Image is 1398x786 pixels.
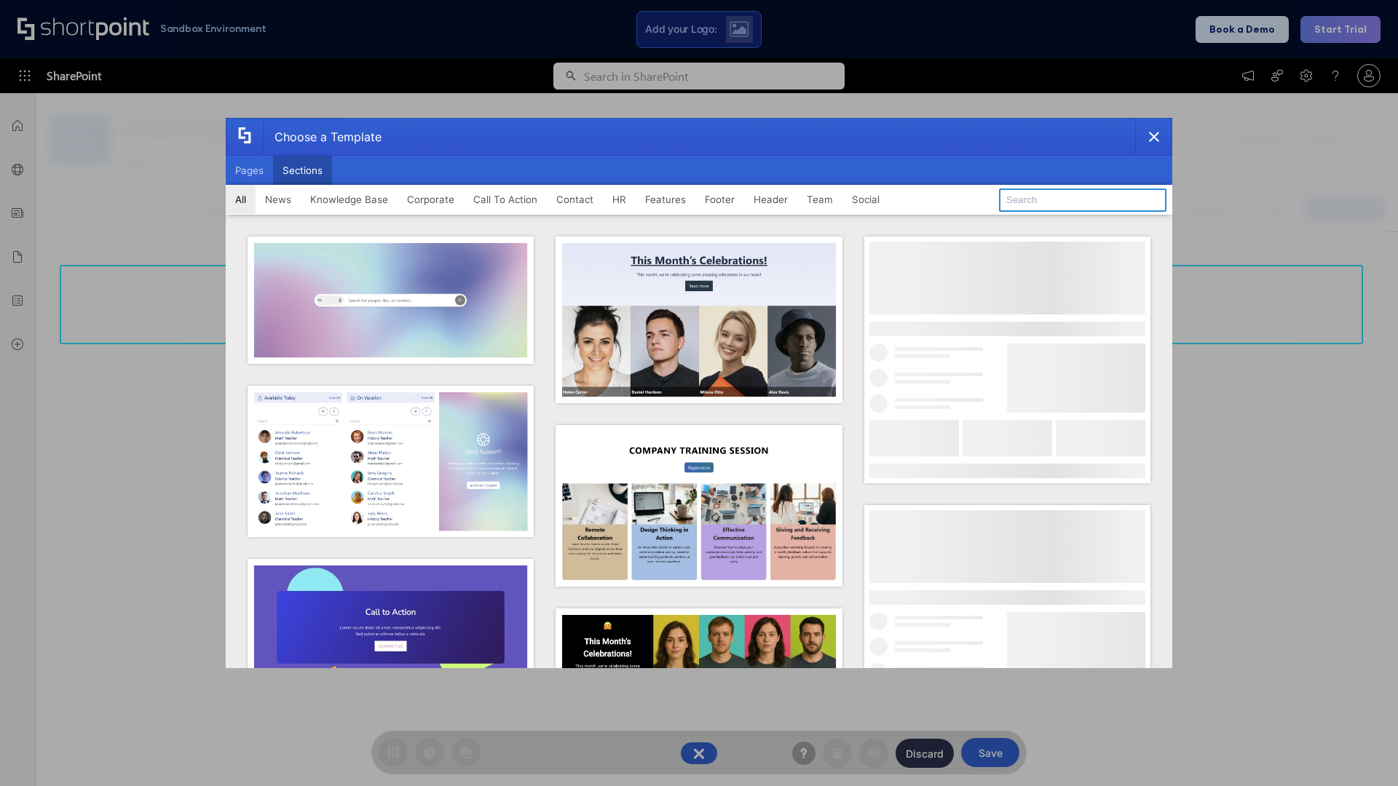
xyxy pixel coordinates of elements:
[695,185,744,214] button: Footer
[301,185,398,214] button: Knowledge Base
[547,185,603,214] button: Contact
[256,185,301,214] button: News
[797,185,842,214] button: Team
[1325,716,1398,786] iframe: Chat Widget
[636,185,695,214] button: Features
[398,185,464,214] button: Corporate
[226,185,256,214] button: All
[744,185,797,214] button: Header
[603,185,636,214] button: HR
[999,188,1166,212] input: Search
[842,185,889,214] button: Social
[226,118,1172,668] div: template selector
[464,185,547,214] button: Call To Action
[226,156,273,185] button: Pages
[273,156,332,185] button: Sections
[263,119,382,155] div: Choose a Template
